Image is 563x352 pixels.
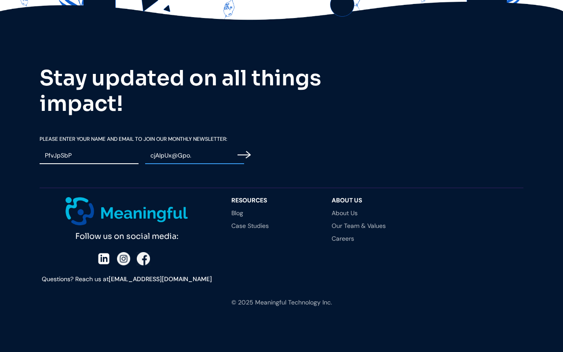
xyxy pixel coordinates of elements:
[231,297,332,308] div: © 2025 Meaningful Technology Inc.
[332,197,414,203] div: About Us
[231,197,314,203] div: resources
[40,136,251,142] label: Please Enter your Name and email To Join our Monthly Newsletter:
[40,66,347,116] h2: Stay updated on all things impact!
[40,225,214,243] div: Follow us on social media:
[332,210,414,216] a: About Us
[332,223,414,229] a: Our Team & Values
[145,147,244,164] input: Email
[238,144,251,165] input: Submit
[40,274,214,285] div: Questions? Reach us at
[40,136,251,168] form: Email Form
[40,147,139,164] input: Name
[231,223,314,229] a: Case Studies
[231,210,314,216] a: Blog
[109,275,212,283] a: [EMAIL_ADDRESS][DOMAIN_NAME]
[332,235,414,242] a: Careers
